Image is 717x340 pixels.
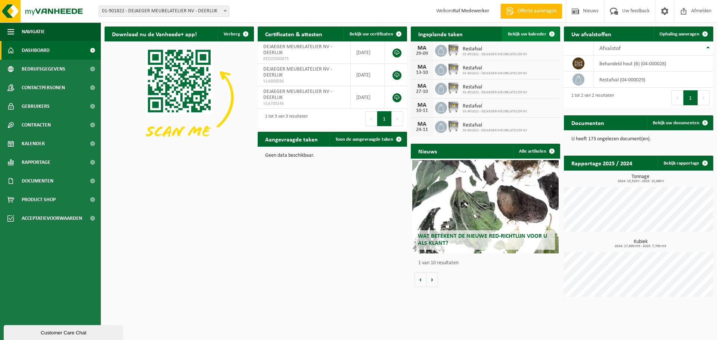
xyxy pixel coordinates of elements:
h2: Nieuws [411,144,444,158]
span: 2024: 17,600 m3 - 2025: 7,700 m3 [568,244,713,248]
a: Ophaling aanvragen [654,26,713,41]
td: [DATE] [351,86,385,109]
h3: Tonnage [568,174,713,183]
span: 01-901822 - DEJAEGER MEUBELATELIER NV - DEERLIJK [99,6,229,17]
button: Next [392,111,403,126]
a: Toon de aangevraagde taken [329,132,406,147]
p: U heeft 173 ongelezen document(en). [571,137,706,142]
span: Bekijk uw certificaten [350,32,393,37]
a: Bekijk rapportage [658,156,713,171]
p: Geen data beschikbaar. [265,153,400,158]
div: 1 tot 3 van 3 resultaten [261,110,308,127]
span: 2024: 15,520 t - 2025: 15,680 t [568,180,713,183]
span: Restafval [463,103,527,109]
button: Volgende [426,272,438,287]
div: 29-09 [415,51,429,56]
span: Gebruikers [22,97,50,116]
iframe: chat widget [4,324,125,340]
span: Bekijk uw kalender [508,32,546,37]
h2: Rapportage 2025 / 2024 [564,156,640,170]
div: 10-11 [415,108,429,113]
div: MA [415,45,429,51]
button: Vorige [415,272,426,287]
img: Download de VHEPlus App [105,41,254,153]
span: Restafval [463,46,527,52]
h2: Ingeplande taken [411,26,470,41]
h2: Certificaten & attesten [258,26,330,41]
img: WB-1100-GAL-GY-02 [447,63,460,75]
div: MA [415,64,429,70]
span: Navigatie [22,22,45,41]
span: DEJAEGER MEUBELATELIER NV - DEERLIJK [263,89,332,100]
img: WB-1100-GAL-GY-02 [447,120,460,132]
span: Bekijk uw documenten [653,121,699,125]
span: Restafval [463,122,527,128]
h2: Aangevraagde taken [258,132,325,146]
div: MA [415,121,429,127]
img: WB-1100-GAL-GY-02 [447,101,460,113]
a: Offerte aanvragen [500,4,562,19]
span: DEJAEGER MEUBELATELIER NV - DEERLIJK [263,44,332,56]
td: [DATE] [351,64,385,86]
button: 1 [377,111,392,126]
span: Documenten [22,172,53,190]
span: Offerte aanvragen [516,7,558,15]
div: MA [415,83,429,89]
button: Verberg [218,26,253,41]
h2: Uw afvalstoffen [564,26,619,41]
div: 27-10 [415,89,429,94]
span: 01-901822 - DEJAEGER MEUBELATELIER NV [463,109,527,114]
div: 24-11 [415,127,429,132]
strong: Raf Medewerker [453,8,489,14]
td: [DATE] [351,41,385,64]
span: Rapportage [22,153,50,172]
button: Previous [365,111,377,126]
span: Ophaling aanvragen [659,32,699,37]
span: Verberg [224,32,240,37]
span: Contracten [22,116,51,134]
h2: Download nu de Vanheede+ app! [105,26,204,41]
div: MA [415,102,429,108]
span: Contactpersonen [22,78,65,97]
button: 1 [683,90,698,105]
span: 01-901822 - DEJAEGER MEUBELATELIER NV [463,52,527,57]
span: DEJAEGER MEUBELATELIER NV - DEERLIJK [263,66,332,78]
span: Restafval [463,84,527,90]
a: Bekijk uw documenten [647,115,713,130]
img: WB-1100-GAL-GY-02 [447,82,460,94]
span: VLA700146 [263,101,345,107]
img: WB-1100-GAL-GY-02 [447,44,460,56]
a: Bekijk uw certificaten [344,26,406,41]
p: 1 van 10 resultaten [418,261,556,266]
button: Previous [671,90,683,105]
span: RED25000875 [263,56,345,62]
div: 13-10 [415,70,429,75]
span: Toon de aangevraagde taken [335,137,393,142]
span: Restafval [463,65,527,71]
span: 01-901822 - DEJAEGER MEUBELATELIER NV [463,71,527,76]
span: Dashboard [22,41,50,60]
a: Wat betekent de nieuwe RED-richtlijn voor u als klant? [412,160,559,253]
span: Kalender [22,134,45,153]
td: behandeld hout (B) (04-000028) [594,56,713,72]
button: Next [698,90,710,105]
span: 01-901822 - DEJAEGER MEUBELATELIER NV [463,90,527,95]
span: Bedrijfsgegevens [22,60,65,78]
h2: Documenten [564,115,612,130]
h3: Kubiek [568,239,713,248]
span: Wat betekent de nieuwe RED-richtlijn voor u als klant? [418,233,547,246]
span: Afvalstof [599,46,621,52]
span: Product Shop [22,190,56,209]
a: Alle artikelen [513,144,559,159]
span: Acceptatievoorwaarden [22,209,82,228]
a: Bekijk uw kalender [502,26,559,41]
div: 1 tot 2 van 2 resultaten [568,90,614,106]
span: 01-901822 - DEJAEGER MEUBELATELIER NV [463,128,527,133]
span: 01-901822 - DEJAEGER MEUBELATELIER NV - DEERLIJK [99,6,229,16]
span: VLA900036 [263,78,345,84]
td: restafval (04-000029) [594,72,713,88]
